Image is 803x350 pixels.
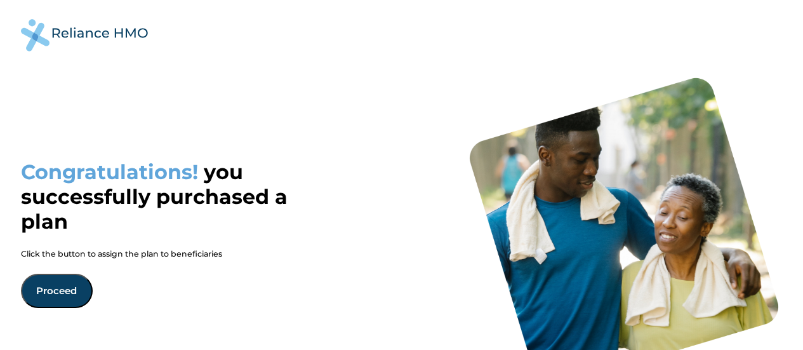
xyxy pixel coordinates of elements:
h1: you successfully purchased a plan [21,159,313,234]
img: logo [21,19,148,51]
p: Click the button to assign the plan to beneficiaries [21,249,313,259]
button: Proceed [21,274,93,308]
span: Congratulations! [21,159,198,184]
